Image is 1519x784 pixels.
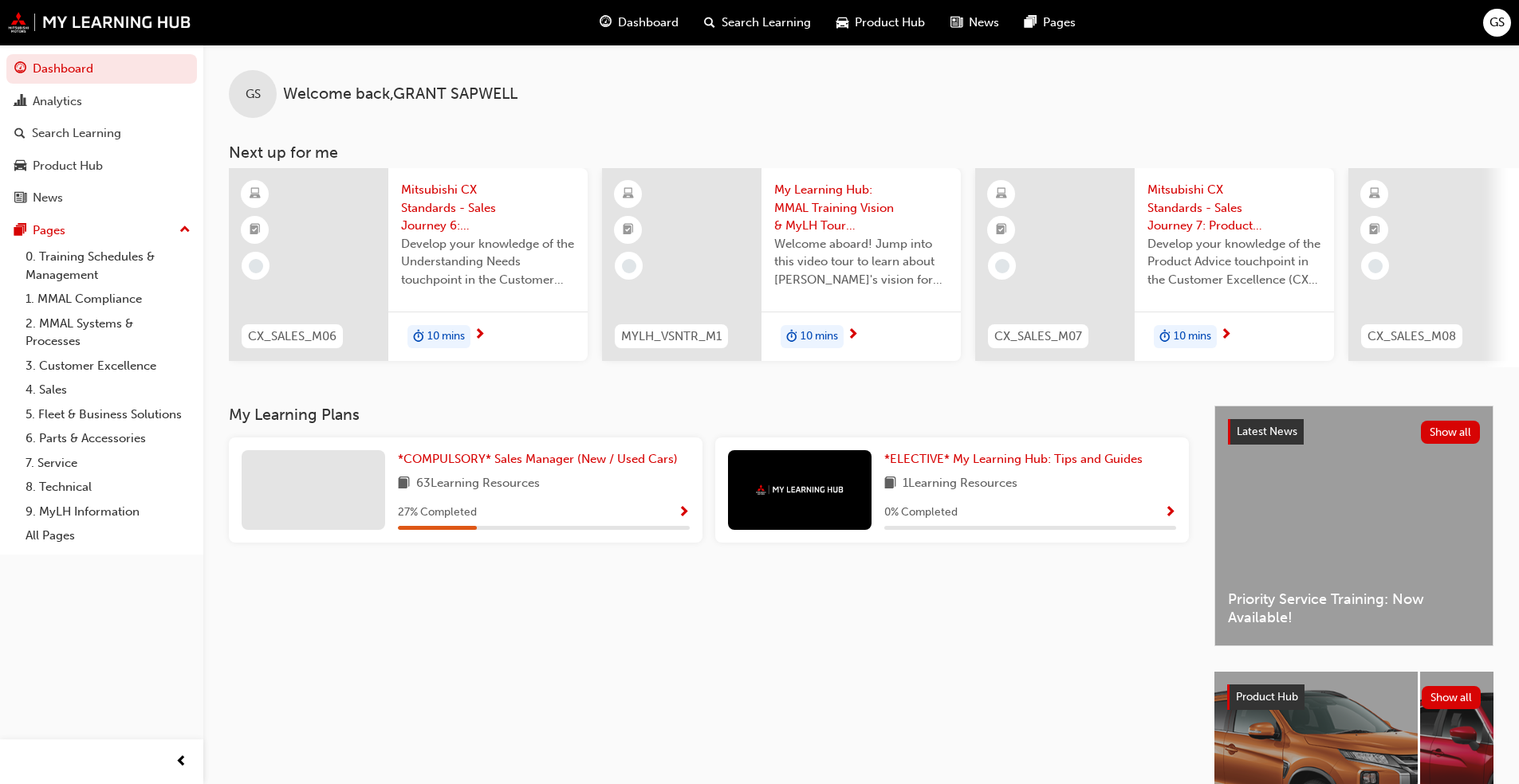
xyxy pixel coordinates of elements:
button: Show Progress [1164,503,1176,523]
span: GS [1489,14,1505,32]
span: guage-icon [600,13,612,33]
button: Show all [1422,686,1482,709]
span: CX_SALES_M06 [248,327,336,346]
span: 10 mins [801,327,838,346]
span: learningRecordVerb_NONE-icon [995,259,1009,273]
span: book-icon [398,474,410,494]
a: 2. MMAL Systems & Processes [19,312,197,354]
span: search-icon [704,13,715,33]
span: *COMPULSORY* Sales Manager (New / Used Cars) [398,452,678,466]
button: Pages [6,216,197,245]
span: next-icon [1220,328,1232,343]
span: booktick-icon [996,220,1007,241]
span: 10 mins [1174,327,1211,346]
span: duration-icon [413,327,424,347]
a: Product HubShow all [1227,684,1481,710]
button: Show Progress [678,503,690,523]
div: Pages [33,221,65,240]
span: news-icon [950,13,962,33]
span: Latest News [1237,425,1297,438]
span: guage-icon [14,62,26,76]
span: book-icon [884,474,896,494]
span: pages-icon [14,224,26,238]
a: search-iconSearch Learning [691,6,824,39]
span: learningResourceType_ELEARNING-icon [1369,184,1380,205]
a: *ELECTIVE* My Learning Hub: Tips and Guides [884,450,1149,468]
span: CX_SALES_M07 [994,327,1082,346]
span: next-icon [474,328,486,343]
span: 27 % Completed [398,504,477,522]
div: Analytics [33,92,82,111]
span: Product Hub [1236,690,1298,704]
a: Analytics [6,87,197,116]
span: car-icon [836,13,848,33]
a: pages-iconPages [1012,6,1088,39]
span: learningRecordVerb_NONE-icon [622,259,636,273]
span: next-icon [847,328,859,343]
a: 7. Service [19,451,197,476]
a: 1. MMAL Compliance [19,287,197,312]
span: Mitsubishi CX Standards - Sales Journey 7: Product Advice [1147,181,1321,235]
span: learningResourceType_ELEARNING-icon [250,184,261,205]
span: 10 mins [427,327,465,346]
span: up-icon [179,220,191,241]
span: learningResourceType_ELEARNING-icon [623,184,634,205]
span: learningRecordVerb_NONE-icon [1368,259,1383,273]
span: *ELECTIVE* My Learning Hub: Tips and Guides [884,452,1143,466]
a: Latest NewsShow all [1228,419,1480,445]
span: 63 Learning Resources [416,474,540,494]
span: booktick-icon [250,220,261,241]
div: News [33,189,63,207]
span: booktick-icon [623,220,634,241]
span: 1 Learning Resources [903,474,1017,494]
a: *COMPULSORY* Sales Manager (New / Used Cars) [398,450,684,468]
div: Search Learning [32,124,121,143]
span: Priority Service Training: Now Available! [1228,590,1480,626]
img: mmal [8,12,191,33]
a: news-iconNews [938,6,1012,39]
span: Welcome back , GRANT SAPWELL [283,85,517,104]
button: Show all [1421,421,1481,444]
span: Pages [1043,14,1076,32]
a: News [6,183,197,213]
span: Product Hub [855,14,925,32]
div: Product Hub [33,157,103,175]
span: Dashboard [618,14,679,32]
span: learningRecordVerb_NONE-icon [249,259,263,273]
span: Welcome aboard! Jump into this video tour to learn about [PERSON_NAME]'s vision for your learning... [774,235,948,289]
a: CX_SALES_M07Mitsubishi CX Standards - Sales Journey 7: Product AdviceDevelop your knowledge of th... [975,168,1334,361]
a: Product Hub [6,151,197,181]
span: car-icon [14,159,26,174]
span: CX_SALES_M08 [1367,327,1456,346]
button: DashboardAnalyticsSearch LearningProduct HubNews [6,51,197,216]
a: Search Learning [6,119,197,148]
span: Mitsubishi CX Standards - Sales Journey 6: Understanding Needs [401,181,575,235]
span: prev-icon [175,752,187,772]
span: Show Progress [678,506,690,520]
img: mmal [756,484,844,495]
span: booktick-icon [1369,220,1380,241]
span: GS [246,85,261,104]
h3: Next up for me [203,143,1519,162]
a: MYLH_VSNTR_M1My Learning Hub: MMAL Training Vision & MyLH Tour (Elective)Welcome aboard! Jump int... [602,168,961,361]
span: duration-icon [1159,327,1171,347]
a: Latest NewsShow allPriority Service Training: Now Available! [1214,406,1493,646]
span: Search Learning [722,14,811,32]
a: 9. MyLH Information [19,500,197,524]
a: guage-iconDashboard [587,6,691,39]
a: All Pages [19,523,197,548]
span: MYLH_VSNTR_M1 [621,327,722,346]
span: News [969,14,999,32]
a: Dashboard [6,54,197,84]
span: My Learning Hub: MMAL Training Vision & MyLH Tour (Elective) [774,181,948,235]
button: GS [1483,9,1511,37]
span: chart-icon [14,95,26,109]
a: 5. Fleet & Business Solutions [19,402,197,427]
span: pages-icon [1025,13,1037,33]
span: news-icon [14,191,26,206]
h3: My Learning Plans [229,406,1189,424]
span: learningResourceType_ELEARNING-icon [996,184,1007,205]
span: Develop your knowledge of the Understanding Needs touchpoint in the Customer Excellence (CX) Sale... [401,235,575,289]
